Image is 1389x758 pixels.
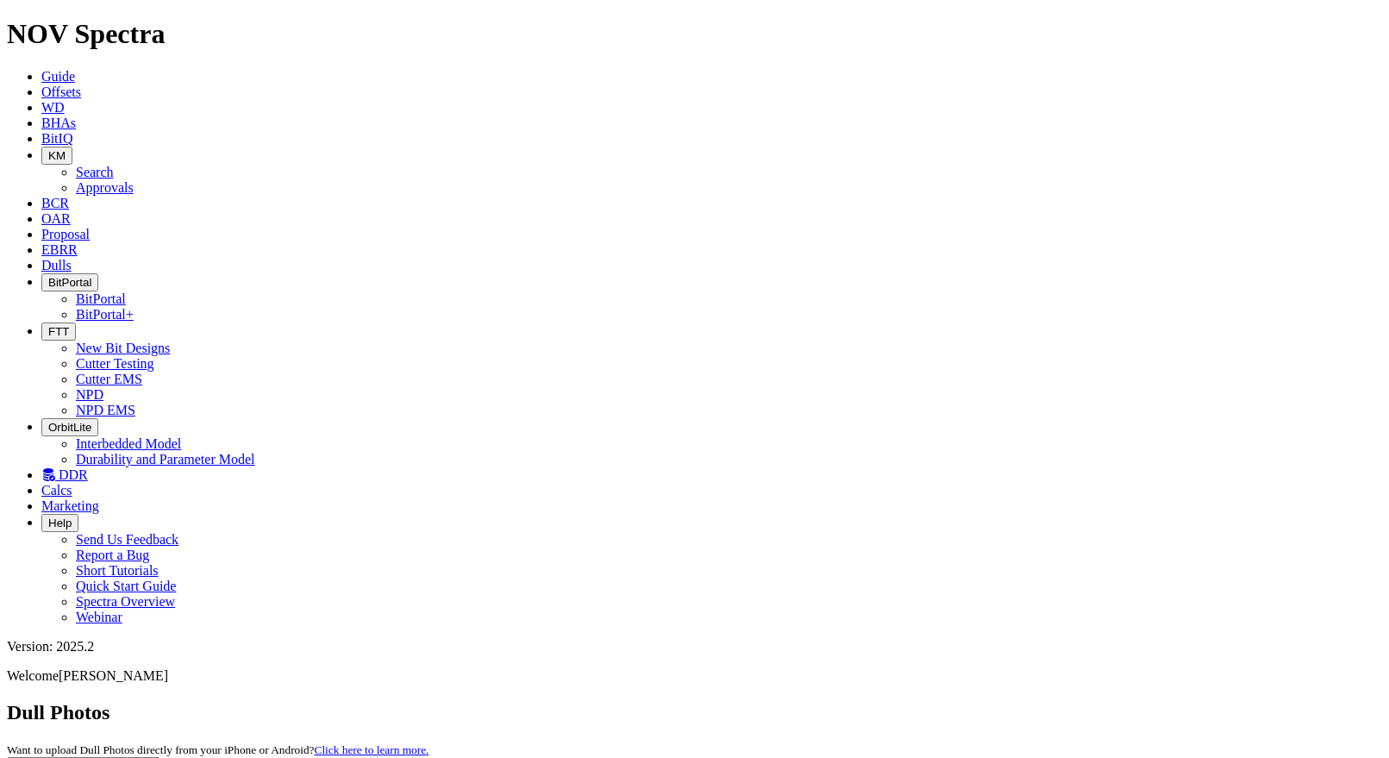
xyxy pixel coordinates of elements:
a: Proposal [41,227,90,241]
a: Approvals [76,180,134,195]
span: KM [48,149,66,162]
a: Marketing [41,498,99,513]
a: Offsets [41,85,81,99]
span: DDR [59,467,88,482]
a: Guide [41,69,75,84]
a: Cutter EMS [76,372,142,386]
span: FTT [48,325,69,338]
span: BitPortal [48,276,91,289]
button: Help [41,514,78,532]
a: Spectra Overview [76,594,175,609]
a: New Bit Designs [76,341,170,355]
a: Calcs [41,483,72,498]
a: Send Us Feedback [76,532,178,547]
p: Welcome [7,668,1382,684]
button: BitPortal [41,273,98,291]
a: EBRR [41,242,78,257]
a: BCR [41,196,69,210]
span: [PERSON_NAME] [59,668,168,683]
a: BitIQ [41,131,72,146]
h1: NOV Spectra [7,18,1382,50]
a: Durability and Parameter Model [76,452,255,467]
div: Version: 2025.2 [7,639,1382,655]
a: Cutter Testing [76,356,154,371]
span: OrbitLite [48,421,91,434]
a: Short Tutorials [76,563,159,578]
a: WD [41,100,65,115]
a: NPD [76,387,103,402]
a: BitPortal [76,291,126,306]
a: Quick Start Guide [76,579,176,593]
h2: Dull Photos [7,701,1382,724]
a: BitPortal+ [76,307,134,322]
a: Dulls [41,258,72,273]
button: OrbitLite [41,418,98,436]
a: Interbedded Model [76,436,181,451]
span: Help [48,517,72,529]
button: KM [41,147,72,165]
a: OAR [41,211,71,226]
a: Webinar [76,610,122,624]
a: Search [76,165,114,179]
a: Click here to learn more. [315,743,429,756]
a: BHAs [41,116,76,130]
small: Want to upload Dull Photos directly from your iPhone or Android? [7,743,429,756]
button: FTT [41,323,76,341]
a: NPD EMS [76,403,135,417]
a: Report a Bug [76,548,149,562]
a: DDR [41,467,88,482]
